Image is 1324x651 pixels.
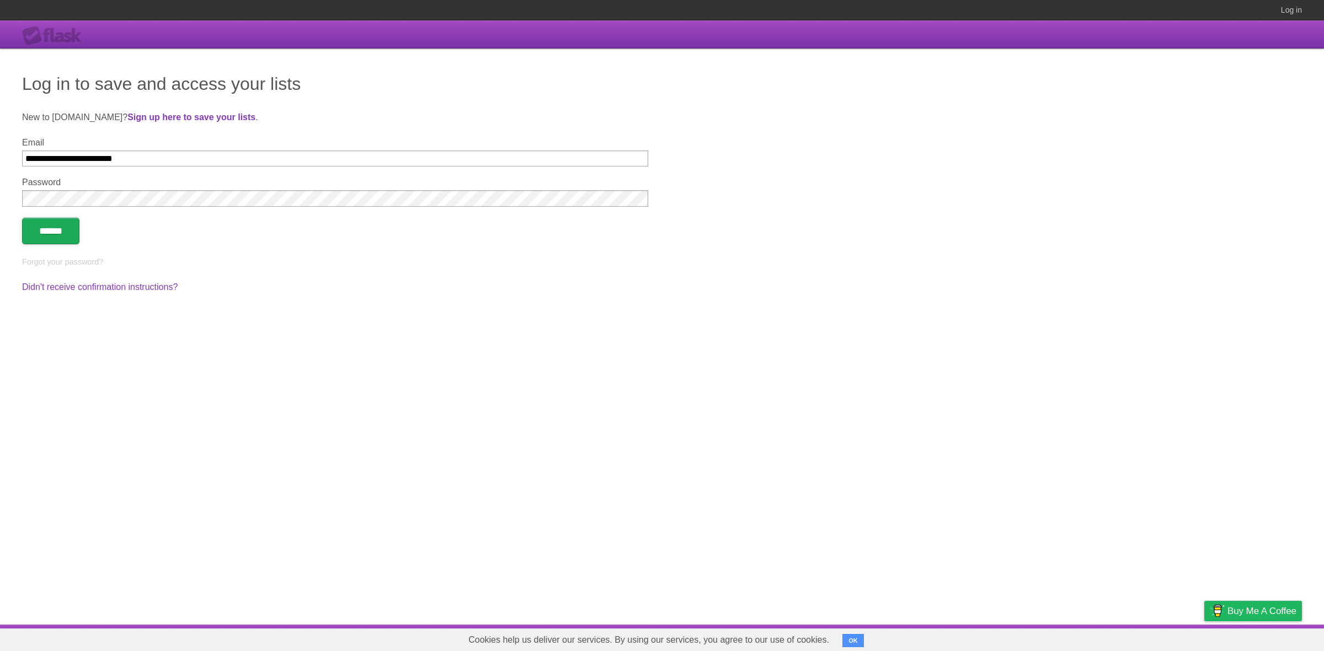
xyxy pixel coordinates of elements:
[1094,627,1139,648] a: Developers
[22,26,88,46] div: Flask
[1152,627,1177,648] a: Terms
[1190,627,1219,648] a: Privacy
[842,634,864,647] button: OK
[1058,627,1081,648] a: About
[22,177,648,187] label: Password
[22,138,648,148] label: Email
[22,71,1302,97] h1: Log in to save and access your lists
[1204,601,1302,621] a: Buy me a coffee
[127,112,255,122] a: Sign up here to save your lists
[1210,601,1225,620] img: Buy me a coffee
[22,111,1302,124] p: New to [DOMAIN_NAME]? .
[457,629,840,651] span: Cookies help us deliver our services. By using our services, you agree to our use of cookies.
[22,282,178,292] a: Didn't receive confirmation instructions?
[1227,601,1296,621] span: Buy me a coffee
[22,257,103,266] a: Forgot your password?
[1232,627,1302,648] a: Suggest a feature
